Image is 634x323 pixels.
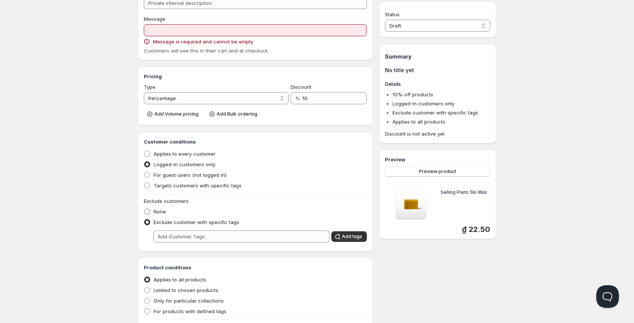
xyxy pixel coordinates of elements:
[392,91,433,97] span: 10 % off products
[385,226,490,233] div: ₫ 22.50
[392,119,445,125] span: Applies to all products
[385,156,490,163] h3: Preview
[154,209,166,215] span: None
[295,95,300,101] span: %
[291,84,311,90] span: Discount
[392,110,478,116] span: Exclude customer with specific tags
[144,48,269,54] span: Customers will see this in their cart and at checkout.
[385,80,490,88] h3: Details
[154,298,224,304] span: Only for particular collections
[144,84,155,90] span: Type
[154,287,218,293] span: Limited to chosen products
[396,189,426,219] img: Selling Plans Ski Wax
[385,166,490,177] button: Preview product
[385,66,490,74] h1: No title yet
[217,111,257,117] span: Add Bulk ordering
[154,161,215,167] span: Logged-in customers only
[153,38,253,45] span: Message is required and cannot be empty
[392,100,454,107] span: Logged-in customers only
[385,130,490,138] span: Discount is not active yet
[385,11,400,17] span: Status
[440,189,487,219] h5: Selling Plans Ski Wax
[144,73,367,80] h3: Pricing
[154,308,226,314] span: For products with defined tags
[144,198,189,204] span: Exclude customers
[419,168,456,175] span: Preview product
[154,182,242,189] span: Targets customers with specific tags
[596,285,619,308] iframe: Help Scout Beacon - Open
[342,233,362,240] span: Add tags
[154,172,226,178] span: For guest users (not logged in)
[144,264,367,271] h3: Product conditions
[154,219,239,225] span: Exclude customer with specific tags
[153,230,329,243] input: Add Customer Tags
[154,277,206,283] span: Applies to all products
[206,109,262,119] button: Add Bulk ordering
[331,231,367,242] button: Add tags
[144,16,165,22] span: Message
[154,111,199,117] span: Add Volume pricing
[385,53,490,60] h1: Summary
[144,109,203,119] button: Add Volume pricing
[144,138,367,145] h3: Customer conditions
[154,151,215,157] span: Applies to every customer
